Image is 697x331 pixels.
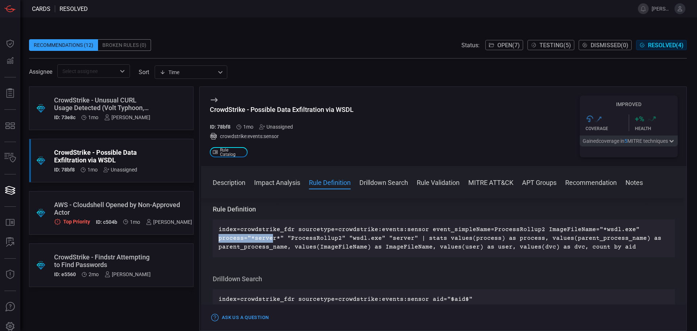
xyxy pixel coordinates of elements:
div: CrowdStrike - Findstr Attempting to Find Passwords [54,253,151,269]
button: Notes [625,178,643,186]
div: [PERSON_NAME] [105,271,151,277]
span: resolved [60,5,88,12]
span: Cards [32,5,50,12]
p: index=crowdstrike_fdr sourcetype=crowdstrike:events:sensor aid="$aid$" [219,295,669,304]
div: CrowdStrike - Unusual CURL Usage Detected (Volt Typhoon, Team TNT, Rocke) [54,96,150,112]
h5: ID: 78bf8 [210,124,231,130]
h5: ID: e5560 [54,271,76,277]
button: Reports [1,85,19,102]
span: Resolved ( 4 ) [648,42,684,49]
button: Ask Us a Question [210,312,270,323]
button: Resolved(4) [636,40,687,50]
button: Open [117,66,127,76]
div: Unassigned [259,124,293,130]
h5: ID: 78bf8 [54,167,75,173]
div: [PERSON_NAME] [104,114,150,120]
h5: ID: 73e8c [54,114,76,120]
div: Unassigned [103,167,137,173]
button: ALERT ANALYSIS [1,234,19,251]
button: Dashboard [1,35,19,52]
div: Recommendations (12) [29,39,98,51]
button: Rule Validation [417,178,460,186]
button: Impact Analysis [254,178,300,186]
div: Top Priority [54,218,90,225]
span: Jul 01, 2025 5:30 PM [89,271,99,277]
span: Open ( 7 ) [497,42,520,49]
div: CrowdStrike - Possible Data Exfiltration via WSDL [54,149,141,164]
div: Broken Rules (0) [98,39,151,51]
button: Open(7) [485,40,523,50]
input: Select assignee [60,66,116,76]
span: Jul 09, 2025 1:14 PM [243,124,253,130]
button: Gainedcoverage in5MITRE techniques [580,136,678,146]
div: AWS - Cloudshell Opened by Non-Approved Actor [54,201,192,216]
button: Inventory [1,149,19,167]
h5: ID: c504b [96,219,117,225]
button: Recommendation [565,178,617,186]
p: index=crowdstrike_fdr sourcetype=crowdstrike:events:sensor event_simpleName=ProcessRollup2 ImageF... [219,225,669,251]
div: crowdstrike:events:sensor [210,133,354,140]
button: Description [213,178,245,186]
button: MITRE - Detection Posture [1,117,19,134]
button: Detections [1,52,19,70]
div: Health [635,126,678,131]
span: Assignee [29,68,52,75]
button: Ask Us A Question [1,298,19,316]
h3: + % [635,114,644,123]
span: Rule Catalog [220,148,245,157]
span: Testing ( 5 ) [539,42,571,49]
span: Jul 17, 2025 7:06 PM [88,114,98,120]
span: Jul 09, 2025 1:13 PM [130,219,140,225]
button: Testing(5) [527,40,574,50]
span: Status: [461,42,480,49]
span: 5 [624,138,627,144]
button: Threat Intelligence [1,266,19,283]
div: Coverage [586,126,629,131]
span: Dismissed ( 0 ) [591,42,628,49]
button: Rule Definition [309,178,351,186]
span: Jul 09, 2025 1:14 PM [87,167,98,173]
button: Dismissed(0) [579,40,632,50]
button: Rule Catalog [1,214,19,231]
button: Cards [1,182,19,199]
div: Time [160,69,216,76]
button: MITRE ATT&CK [468,178,513,186]
button: APT Groups [522,178,557,186]
h3: Rule Definition [213,205,675,214]
label: sort [139,69,149,76]
h3: Drilldown Search [213,275,675,283]
h5: Improved [580,101,678,107]
button: Drilldown Search [359,178,408,186]
div: CrowdStrike - Possible Data Exfiltration via WSDL [210,106,354,113]
div: [PERSON_NAME] [146,219,192,225]
span: [PERSON_NAME].jadhav [652,6,672,12]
